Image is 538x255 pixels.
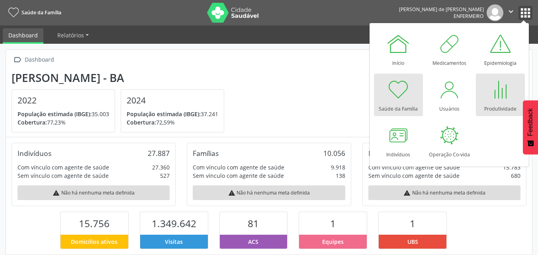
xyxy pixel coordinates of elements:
[518,6,532,20] button: apps
[148,149,170,158] div: 27.887
[71,237,117,246] span: Domicílios ativos
[127,118,218,127] p: 72,59%
[3,28,43,44] a: Dashboard
[331,163,345,171] div: 9.918
[57,31,84,39] span: Relatórios
[152,163,170,171] div: 27.360
[18,119,47,126] span: Cobertura:
[127,110,201,118] span: População estimada (IBGE):
[323,149,345,158] div: 10.056
[503,4,518,21] button: 
[18,110,92,118] span: População estimada (IBGE):
[399,6,484,13] div: [PERSON_NAME] de [PERSON_NAME]
[193,185,345,200] div: Não há nenhuma meta definida
[152,217,196,230] span: 1.349.642
[79,217,110,230] span: 15.756
[248,237,258,246] span: ACS
[23,54,55,66] div: Dashboard
[193,163,284,171] div: Com vínculo com agente de saúde
[18,163,109,171] div: Com vínculo com agente de saúde
[487,4,503,21] img: img
[374,74,423,116] a: Saúde da Família
[127,119,156,126] span: Cobertura:
[507,7,515,16] i: 
[511,171,520,180] div: 680
[523,100,538,154] button: Feedback - Mostrar pesquisa
[336,171,345,180] div: 138
[425,74,474,116] a: Usuários
[425,28,474,70] a: Medicamentos
[12,71,230,84] div: [PERSON_NAME] - BA
[18,95,109,105] h4: 2022
[248,217,259,230] span: 81
[407,237,418,246] span: UBS
[53,189,60,197] i: warning
[454,13,484,19] span: Enfermeiro
[18,110,109,118] p: 35.003
[52,28,94,42] a: Relatórios
[368,171,460,180] div: Sem vínculo com agente de saúde
[18,185,170,200] div: Não há nenhuma meta definida
[18,149,51,158] div: Indivíduos
[368,185,520,200] div: Não há nenhuma meta definida
[476,74,525,116] a: Produtividade
[368,149,401,158] div: Domicílios
[330,217,336,230] span: 1
[374,28,423,70] a: Início
[18,118,109,127] p: 77,23%
[18,171,109,180] div: Sem vínculo com agente de saúde
[193,149,219,158] div: Famílias
[127,110,218,118] p: 37.241
[22,9,61,16] span: Saúde da Família
[127,95,218,105] h4: 2024
[503,163,520,171] div: 15.783
[12,54,55,66] a:  Dashboard
[228,189,235,197] i: warning
[322,237,344,246] span: Equipes
[193,171,284,180] div: Sem vínculo com agente de saúde
[374,119,423,162] a: Indivíduos
[12,54,23,66] i: 
[410,217,415,230] span: 1
[6,6,61,19] a: Saúde da Família
[403,189,411,197] i: warning
[425,119,474,162] a: Operação Co-vida
[165,237,183,246] span: Visitas
[476,28,525,70] a: Epidemiologia
[527,108,534,136] span: Feedback
[368,163,460,171] div: Com vínculo com agente de saúde
[160,171,170,180] div: 527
